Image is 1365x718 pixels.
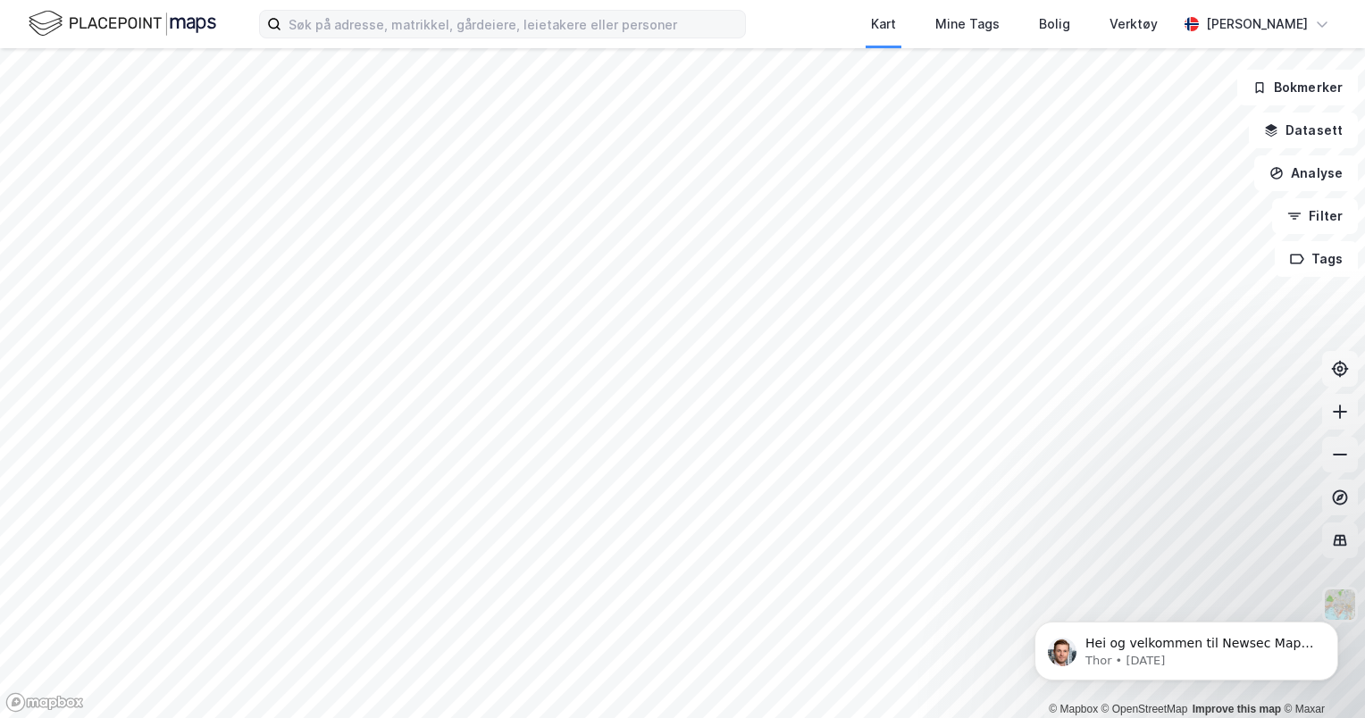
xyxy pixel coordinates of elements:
a: Improve this map [1193,703,1281,715]
div: Verktøy [1110,13,1158,35]
div: Bolig [1039,13,1070,35]
button: Tags [1275,241,1358,277]
span: Hei og velkommen til Newsec Maps, [PERSON_NAME] 🥳 Om det er du lurer på så kan du enkelt chatte d... [78,52,306,138]
div: [PERSON_NAME] [1206,13,1308,35]
p: Message from Thor, sent 59w ago [78,69,308,85]
div: Mine Tags [935,13,1000,35]
input: Søk på adresse, matrikkel, gårdeiere, leietakere eller personer [281,11,745,38]
img: logo.f888ab2527a4732fd821a326f86c7f29.svg [29,8,216,39]
button: Filter [1272,198,1358,234]
a: OpenStreetMap [1101,703,1188,715]
button: Bokmerker [1237,70,1358,105]
a: Mapbox homepage [5,692,84,713]
button: Analyse [1254,155,1358,191]
iframe: Intercom notifications message [1008,584,1365,709]
a: Mapbox [1049,703,1098,715]
div: Kart [871,13,896,35]
button: Datasett [1249,113,1358,148]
